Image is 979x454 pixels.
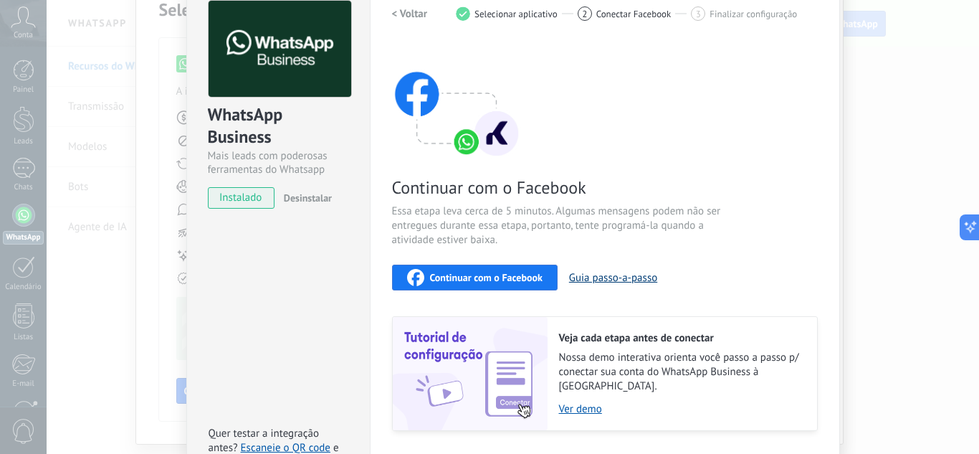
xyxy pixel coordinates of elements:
[559,402,803,416] a: Ver demo
[392,1,428,27] button: < Voltar
[284,191,332,204] span: Desinstalar
[474,9,558,19] span: Selecionar aplicativo
[209,1,351,98] img: logo_main.png
[559,331,803,345] h2: Veja cada etapa antes de conectar
[209,187,274,209] span: instalado
[208,103,349,149] div: WhatsApp Business
[569,271,657,285] button: Guia passo-a-passo
[278,187,332,209] button: Desinstalar
[596,9,672,19] span: Conectar Facebook
[392,204,733,247] span: Essa etapa leva cerca de 5 minutos. Algumas mensagens podem não ser entregues durante essa etapa,...
[710,9,797,19] span: Finalizar configuração
[392,265,558,290] button: Continuar com o Facebook
[696,8,701,20] span: 3
[208,149,349,176] div: Mais leads com poderosas ferramentas do Whatsapp
[559,351,803,394] span: Nossa demo interativa orienta você passo a passo p/ conectar sua conta do WhatsApp Business à [GE...
[392,44,521,159] img: connect with facebook
[582,8,587,20] span: 2
[430,273,543,283] span: Continuar com o Facebook
[392,7,428,21] h2: < Voltar
[392,176,733,199] span: Continuar com o Facebook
